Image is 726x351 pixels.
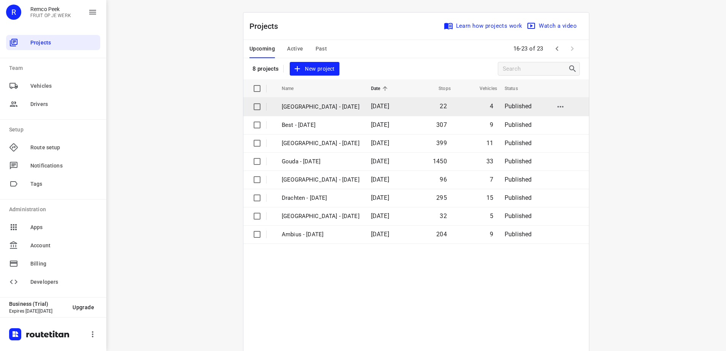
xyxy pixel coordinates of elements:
span: 7 [490,176,493,183]
span: Previous Page [549,41,565,56]
div: Vehicles [6,78,100,93]
span: 5 [490,212,493,220]
p: Gouda - Tuesday [282,157,360,166]
span: Route setup [30,144,97,152]
button: Upgrade [66,300,100,314]
p: Drachten - Tuesday [282,194,360,202]
span: [DATE] [371,139,389,147]
span: 4 [490,103,493,110]
span: Date [371,84,390,93]
span: 204 [436,231,447,238]
div: Billing [6,256,100,271]
span: Drivers [30,100,97,108]
div: R [6,5,21,20]
p: Business (Trial) [9,301,66,307]
p: FRUIT OP JE WERK [30,13,71,18]
div: Tags [6,176,100,191]
p: Gemeente Rotterdam - Tuesday [282,175,360,184]
span: [DATE] [371,194,389,201]
span: 33 [486,158,493,165]
p: Ambius - Monday [282,230,360,239]
span: Billing [30,260,97,268]
input: Search projects [503,63,568,75]
span: Next Page [565,41,580,56]
span: Published [505,139,532,147]
span: 15 [486,194,493,201]
span: Tags [30,180,97,188]
span: 22 [440,103,447,110]
span: Published [505,158,532,165]
span: Notifications [30,162,97,170]
div: Route setup [6,140,100,155]
p: [GEOGRAPHIC_DATA] - [DATE] [282,103,360,111]
span: Published [505,176,532,183]
span: [DATE] [371,231,389,238]
div: Apps [6,220,100,235]
span: Account [30,242,97,250]
p: Best - Tuesday [282,121,360,130]
span: 9 [490,231,493,238]
span: New project [294,64,335,74]
div: Account [6,238,100,253]
span: Past [316,44,327,54]
span: Developers [30,278,97,286]
span: Status [505,84,528,93]
span: Vehicles [30,82,97,90]
div: Developers [6,274,100,289]
span: [DATE] [371,212,389,220]
span: Published [505,121,532,128]
span: Published [505,194,532,201]
p: Administration [9,206,100,213]
p: Setup [9,126,100,134]
p: Team [9,64,100,72]
span: 307 [436,121,447,128]
span: Published [505,231,532,238]
span: Upgrade [73,304,94,310]
span: [DATE] [371,103,389,110]
p: Gemeente Rotterdam - Monday [282,212,360,221]
span: Name [282,84,304,93]
span: 399 [436,139,447,147]
span: 16-23 of 23 [510,41,547,57]
p: Projects [249,21,284,32]
span: Published [505,103,532,110]
span: [DATE] [371,176,389,183]
span: Active [287,44,303,54]
p: Zwolle - Tuesday [282,139,360,148]
span: Published [505,212,532,220]
span: Upcoming [249,44,275,54]
div: Search [568,64,579,73]
span: 32 [440,212,447,220]
span: 96 [440,176,447,183]
span: Vehicles [470,84,497,93]
span: Apps [30,223,97,231]
span: Stops [429,84,451,93]
div: Projects [6,35,100,50]
span: 295 [436,194,447,201]
span: [DATE] [371,121,389,128]
span: 1450 [433,158,447,165]
p: 8 projects [253,65,279,72]
span: Projects [30,39,97,47]
div: Notifications [6,158,100,173]
p: Expires [DATE][DATE] [9,308,66,314]
span: [DATE] [371,158,389,165]
span: 11 [486,139,493,147]
p: Remco Peek [30,6,71,12]
div: Drivers [6,96,100,112]
span: 9 [490,121,493,128]
button: New project [290,62,339,76]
